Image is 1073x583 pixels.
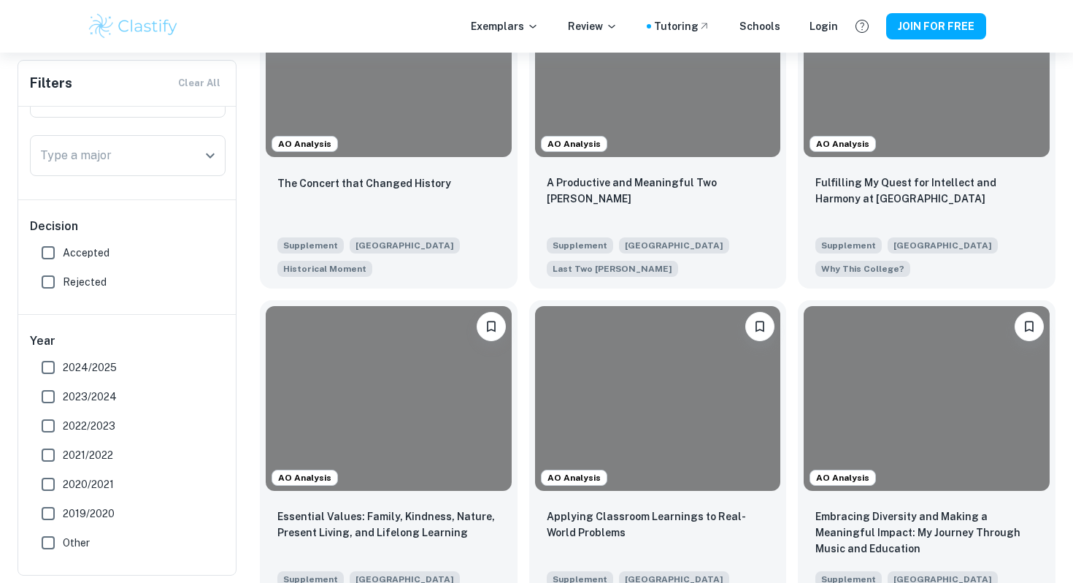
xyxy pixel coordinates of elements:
span: Other [63,535,90,551]
p: A Productive and Meaningful Two Summers [547,175,769,207]
p: Fulfilling My Quest for Intellect and Harmony at Columbia University [815,175,1038,207]
p: Review [568,18,618,34]
p: Essential Values: Family, Kindness, Nature, Present Living, and Lifelong Learning [277,508,500,541]
a: Tutoring [654,18,710,34]
span: Why are you interested in attending Columbia University? We encourage you to consider the aspect(... [815,259,910,277]
span: Last Two [PERSON_NAME] [553,262,672,275]
p: Embracing Diversity and Making a Meaningful Impact: My Journey Through Music and Education [815,508,1038,557]
button: Please log in to bookmark exemplars [1015,312,1044,341]
span: AO Analysis [810,471,875,484]
span: 2020/2021 [63,476,114,492]
span: 2023/2024 [63,389,117,405]
img: Clastify logo [87,12,180,41]
span: AO Analysis [272,137,337,150]
h6: Year [30,332,226,350]
span: 2022/2023 [63,418,115,434]
p: The Concert that Changed History [277,175,451,191]
span: Supplement [815,237,882,254]
span: AO Analysis [272,471,337,484]
span: Supplement [547,237,613,254]
button: Please log in to bookmark exemplars [745,312,774,341]
span: [GEOGRAPHIC_DATA] [888,237,998,254]
button: JOIN FOR FREE [886,13,986,39]
span: AO Analysis [810,137,875,150]
span: [GEOGRAPHIC_DATA] [350,237,460,254]
span: Why This College? [821,262,904,275]
span: 2021/2022 [63,447,113,463]
h6: Filters [30,73,72,94]
button: Open [200,145,220,166]
button: Help and Feedback [850,14,874,39]
span: 2019/2020 [63,506,115,522]
p: Exemplars [471,18,539,34]
span: Accepted [63,245,109,261]
a: Login [809,18,838,34]
span: What historical moment or event do you wish you could have witnessed? [277,259,372,277]
span: How did you spend your last two summers? [547,259,678,277]
span: Rejected [63,274,107,290]
h6: Decision [30,218,226,235]
p: Applying Classroom Learnings to Real-World Problems [547,508,769,541]
span: [GEOGRAPHIC_DATA] [619,237,729,254]
span: Historical Moment [283,262,366,275]
span: 2024/2025 [63,359,117,376]
span: AO Analysis [542,471,607,484]
span: Supplement [277,237,344,254]
a: Schools [739,18,780,34]
button: Please log in to bookmark exemplars [477,312,506,341]
span: AO Analysis [542,137,607,150]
